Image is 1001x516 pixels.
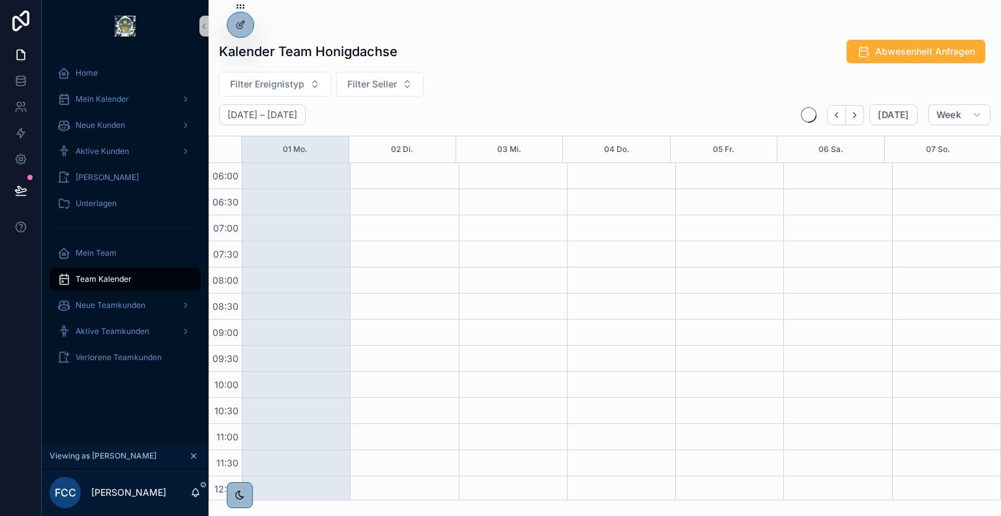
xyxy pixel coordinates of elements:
[55,485,76,500] span: FCC
[847,40,985,63] button: Abwesenheit Anfragen
[936,109,961,121] span: Week
[283,136,308,162] button: 01 Mo.
[50,87,201,111] a: Mein Kalender
[76,146,129,157] span: Aktive Kunden
[91,486,166,499] p: [PERSON_NAME]
[211,379,242,390] span: 10:00
[76,300,145,311] span: Neue Teamkunden
[869,104,917,125] button: [DATE]
[209,275,242,286] span: 08:00
[76,120,125,130] span: Neue Kunden
[230,78,304,91] span: Filter Ereignistyp
[213,457,242,468] span: 11:30
[50,346,201,369] a: Verlorene Teamkunden
[76,274,132,284] span: Team Kalender
[76,326,149,337] span: Aktive Teamkunden
[50,294,201,317] a: Neue Teamkunden
[846,105,864,125] button: Next
[928,104,991,125] button: Week
[76,68,98,78] span: Home
[115,16,136,37] img: App logo
[209,301,242,312] span: 08:30
[211,405,242,416] span: 10:30
[819,136,843,162] button: 06 Sa.
[827,105,846,125] button: Back
[42,52,209,386] div: scrollable content
[926,136,950,162] button: 07 So.
[219,42,398,61] h1: Kalender Team Honigdachse
[227,108,297,121] h2: [DATE] – [DATE]
[50,140,201,163] a: Aktive Kunden
[209,196,242,207] span: 06:30
[604,136,630,162] button: 04 Do.
[336,72,424,97] button: Select Button
[50,61,201,85] a: Home
[76,94,129,104] span: Mein Kalender
[210,249,242,260] span: 07:30
[391,136,413,162] button: 02 Di.
[713,136,734,162] button: 05 Fr.
[50,114,201,137] a: Neue Kunden
[76,198,117,209] span: Unterlagen
[497,136,521,162] button: 03 Mi.
[76,352,162,363] span: Verlorene Teamkunden
[209,170,242,181] span: 06:00
[50,267,201,291] a: Team Kalender
[211,483,242,494] span: 12:00
[219,72,331,97] button: Select Button
[76,248,117,258] span: Mein Team
[210,222,242,234] span: 07:00
[347,78,397,91] span: Filter Seller
[875,45,975,58] span: Abwesenheit Anfragen
[878,109,908,121] span: [DATE]
[50,166,201,189] a: [PERSON_NAME]
[50,241,201,265] a: Mein Team
[50,451,156,461] span: Viewing as [PERSON_NAME]
[76,172,139,183] span: [PERSON_NAME]
[50,192,201,215] a: Unterlagen
[209,327,242,338] span: 09:00
[213,431,242,442] span: 11:00
[209,353,242,364] span: 09:30
[50,320,201,343] a: Aktive Teamkunden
